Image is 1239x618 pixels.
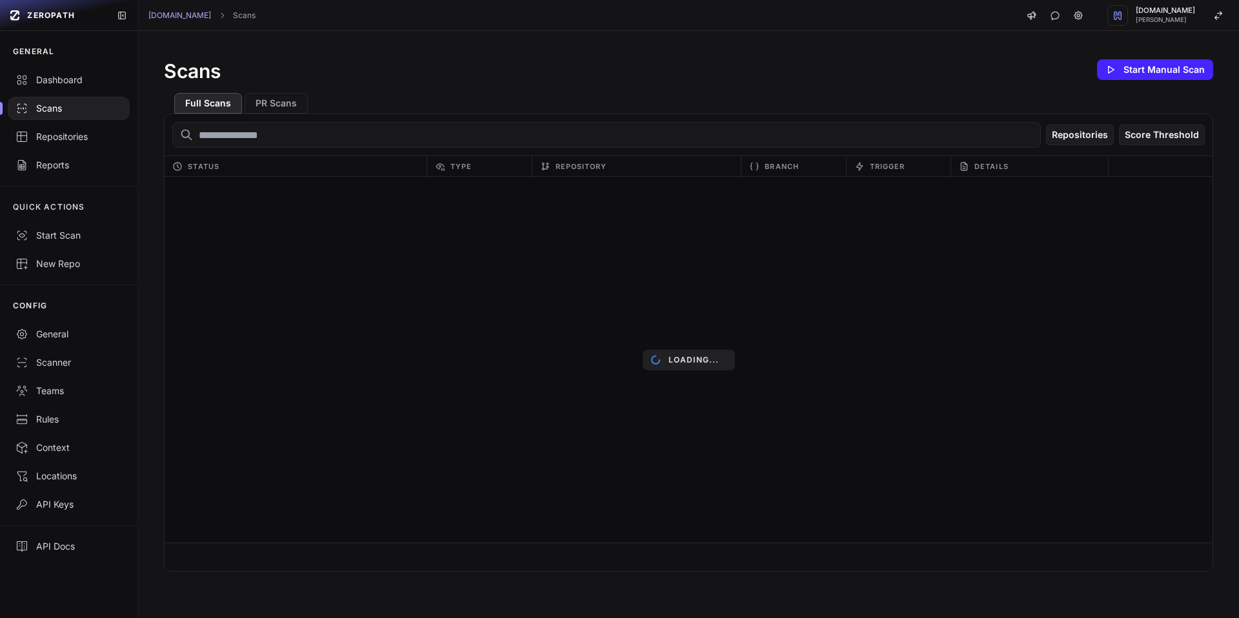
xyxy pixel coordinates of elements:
[148,10,211,21] a: [DOMAIN_NAME]
[148,10,256,21] nav: breadcrumb
[15,130,122,143] div: Repositories
[1136,17,1195,23] span: [PERSON_NAME]
[245,93,308,114] button: PR Scans
[15,159,122,172] div: Reports
[765,159,799,174] span: Branch
[217,11,227,20] svg: chevron right,
[15,102,122,115] div: Scans
[174,93,242,114] button: Full Scans
[450,159,472,174] span: Type
[15,470,122,483] div: Locations
[1097,59,1213,80] button: Start Manual Scan
[15,384,122,397] div: Teams
[15,229,122,242] div: Start Scan
[15,413,122,426] div: Rules
[15,540,122,553] div: API Docs
[1046,125,1114,145] button: Repositories
[13,46,54,57] p: GENERAL
[27,10,75,21] span: ZEROPATH
[13,202,85,212] p: QUICK ACTIONS
[13,301,47,311] p: CONFIG
[1119,125,1205,145] button: Score Threshold
[188,159,219,174] span: Status
[15,498,122,511] div: API Keys
[556,159,607,174] span: Repository
[15,356,122,369] div: Scanner
[15,328,122,341] div: General
[15,441,122,454] div: Context
[870,159,905,174] span: Trigger
[15,74,122,86] div: Dashboard
[669,355,720,365] p: Loading...
[164,59,221,83] h1: Scans
[1136,7,1195,14] span: [DOMAIN_NAME]
[233,10,256,21] a: Scans
[974,159,1009,174] span: Details
[5,5,106,26] a: ZEROPATH
[15,257,122,270] div: New Repo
